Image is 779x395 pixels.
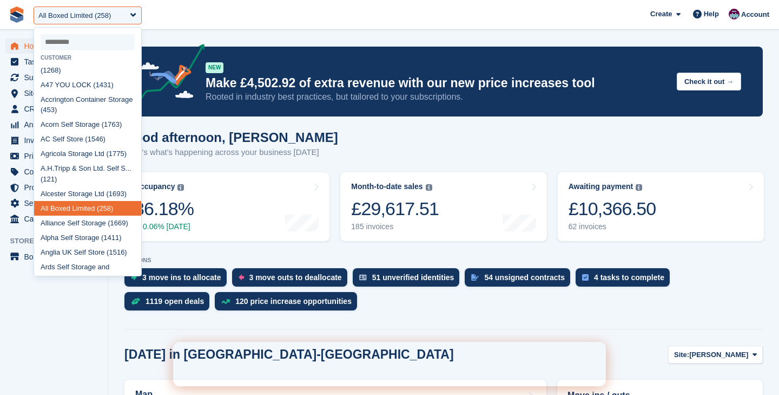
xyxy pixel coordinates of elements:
[134,222,194,231] div: 0.06% [DATE]
[5,196,102,211] a: menu
[741,9,769,20] span: Account
[372,273,454,282] div: 51 unverified identities
[124,130,338,145] h1: Good afternoon, [PERSON_NAME]
[668,346,763,364] button: Site: [PERSON_NAME]
[235,297,352,306] div: 120 price increase opportunities
[34,92,141,118] div: Accrington Container Storage (453)
[124,268,232,292] a: 3 move ins to allocate
[5,70,102,85] a: menu
[124,146,338,159] p: Here's what's happening across your business [DATE]
[34,186,141,201] div: Alcester Storage Ltd (1693)
[484,273,565,282] div: 54 unsigned contracts
[5,133,102,148] a: menu
[5,164,102,179] a: menu
[5,249,102,264] a: menu
[34,118,141,132] div: Acorn Self Storage (1763)
[215,292,362,316] a: 120 price increase opportunities
[9,7,25,23] img: stora-icon-8386f47178a22dfd0bd8f6a31ec36ba5ce8667c1dd55bd0f319d3a0aa187defe.svg
[24,148,89,164] span: Pricing
[34,77,141,92] div: A47 YOU LOCK (1431)
[34,55,141,61] div: Customer
[173,342,606,386] iframe: Intercom live chat banner
[5,86,102,101] a: menu
[24,38,89,54] span: Home
[232,268,353,292] a: 3 move outs to deallocate
[576,268,675,292] a: 4 tasks to complete
[34,260,141,285] div: Ards Self Storage and Removals (1083)
[5,54,102,69] a: menu
[34,147,141,161] div: Agricola Storage Ltd (1775)
[206,62,223,73] div: NEW
[359,274,367,281] img: verify_identity-adf6edd0f0f0b5bbfe63781bf79b02c33cf7c696d77639b501bdc392416b5a36.svg
[5,38,102,54] a: menu
[124,347,454,362] h2: [DATE] in [GEOGRAPHIC_DATA]-[GEOGRAPHIC_DATA]
[24,117,89,132] span: Analytics
[34,63,141,77] div: (1268)
[34,201,141,216] div: All Boxed Limited (258)
[569,182,633,191] div: Awaiting payment
[677,73,741,90] button: Check it out →
[582,274,589,281] img: task-75834270c22a3079a89374b754ae025e5fb1db73e45f91037f5363f120a921f8.svg
[123,172,329,241] a: Occupancy 86.18% 0.06% [DATE]
[124,292,215,316] a: 1119 open deals
[206,91,668,103] p: Rooted in industry best practices, but tailored to your subscriptions.
[471,274,479,281] img: contract_signature_icon-13c848040528278c33f63329250d36e43548de30e8caae1d1a13099fd9432cc5.svg
[650,9,672,20] span: Create
[34,161,141,187] div: A.H.Tripp & Son Ltd. Self S... (121)
[5,117,102,132] a: menu
[131,297,140,305] img: deal-1b604bf984904fb50ccaf53a9ad4b4a5d6e5aea283cecdc64d6e3604feb123c2.svg
[134,182,175,191] div: Occupancy
[142,273,221,282] div: 3 move ins to allocate
[34,245,141,260] div: Anglia UK Self Store (1516)
[34,132,141,147] div: AC Self Store (1546)
[24,164,89,179] span: Coupons
[34,216,141,230] div: Alliance Self Storage (1669)
[34,230,141,245] div: Alpha Self Storage (1411)
[5,180,102,195] a: menu
[569,198,656,220] div: £10,366.50
[465,268,576,292] a: 54 unsigned contracts
[340,172,546,241] a: Month-to-date sales £29,617.51 185 invoices
[131,274,137,281] img: move_ins_to_allocate_icon-fdf77a2bb77ea45bf5b3d319d69a93e2d87916cf1d5bf7949dd705db3b84f3ca.svg
[134,198,194,220] div: 86.18%
[594,273,664,282] div: 4 tasks to complete
[24,70,89,85] span: Subscriptions
[24,54,89,69] span: Tasks
[239,274,244,281] img: move_outs_to_deallocate_icon-f764333ba52eb49d3ac5e1228854f67142a1ed5810a6f6cc68b1a99e826820c5.svg
[124,257,763,264] p: ACTIONS
[5,148,102,164] a: menu
[5,211,102,226] a: menu
[38,10,111,21] div: All Boxed Limited (258)
[10,236,108,247] span: Storefront
[426,184,432,191] img: icon-info-grey-7440780725fd019a000dd9b08b2336e03edf1995a4989e88bcd33f0948082b44.svg
[674,349,689,360] span: Site:
[24,101,89,116] span: CRM
[24,86,89,101] span: Sites
[558,172,764,241] a: Awaiting payment £10,366.50 62 invoices
[636,184,642,191] img: icon-info-grey-7440780725fd019a000dd9b08b2336e03edf1995a4989e88bcd33f0948082b44.svg
[24,196,89,211] span: Settings
[221,299,230,304] img: price_increase_opportunities-93ffe204e8149a01c8c9dc8f82e8f89637d9d84a8eef4429ea346261dce0b2c0.svg
[249,273,342,282] div: 3 move outs to deallocate
[24,249,89,264] span: Booking Portal
[704,9,719,20] span: Help
[24,180,89,195] span: Protection
[353,268,465,292] a: 51 unverified identities
[24,211,89,226] span: Capital
[351,198,439,220] div: £29,617.51
[129,44,205,106] img: price-adjustments-announcement-icon-8257ccfd72463d97f412b2fc003d46551f7dbcb40ab6d574587a9cd5c0d94...
[729,9,740,20] img: Brian Young
[206,75,668,91] p: Make £4,502.92 of extra revenue with our new price increases tool
[24,133,89,148] span: Invoices
[146,297,204,306] div: 1119 open deals
[177,184,184,191] img: icon-info-grey-7440780725fd019a000dd9b08b2336e03edf1995a4989e88bcd33f0948082b44.svg
[5,101,102,116] a: menu
[351,182,422,191] div: Month-to-date sales
[351,222,439,231] div: 185 invoices
[569,222,656,231] div: 62 invoices
[689,349,748,360] span: [PERSON_NAME]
